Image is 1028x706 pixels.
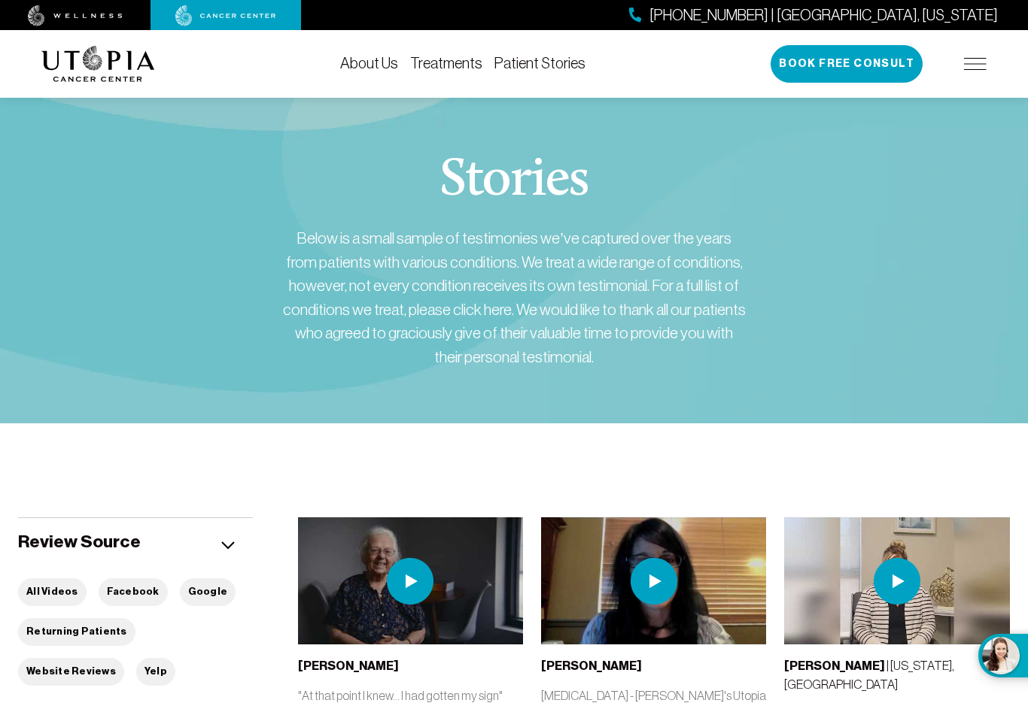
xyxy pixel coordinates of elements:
b: [PERSON_NAME] [298,659,399,673]
a: [PHONE_NUMBER] | [GEOGRAPHIC_DATA], [US_STATE] [629,5,998,26]
img: thumbnail [298,517,523,644]
a: Patient Stories [494,55,585,71]
button: Facebook [99,578,168,606]
button: Yelp [136,658,175,686]
img: thumbnail [541,517,766,644]
img: icon [221,541,235,550]
img: play icon [387,558,433,604]
h5: Review Source [18,530,141,553]
img: play icon [631,558,677,604]
button: Website Reviews [18,658,124,686]
button: Returning Patients [18,618,135,646]
span: [PHONE_NUMBER] | [GEOGRAPHIC_DATA], [US_STATE] [649,5,998,26]
img: logo [41,46,155,82]
img: play icon [874,558,920,604]
h1: Stories [439,154,589,208]
img: cancer center [175,5,276,26]
a: Treatments [410,55,482,71]
button: All Videos [18,578,87,606]
b: [PERSON_NAME] [784,659,885,673]
span: | [US_STATE], [GEOGRAPHIC_DATA] [784,659,954,691]
img: icon-hamburger [964,58,987,70]
p: "At that point I knew... I had gotten my sign" [298,687,523,704]
button: Google [180,578,236,606]
b: [PERSON_NAME] [541,659,642,673]
button: Book Free Consult [771,45,923,83]
a: About Us [340,55,398,71]
div: Below is a small sample of testimonies we’ve captured over the years from patients with various c... [281,226,747,368]
img: thumbnail [784,517,1009,644]
img: wellness [28,5,123,26]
